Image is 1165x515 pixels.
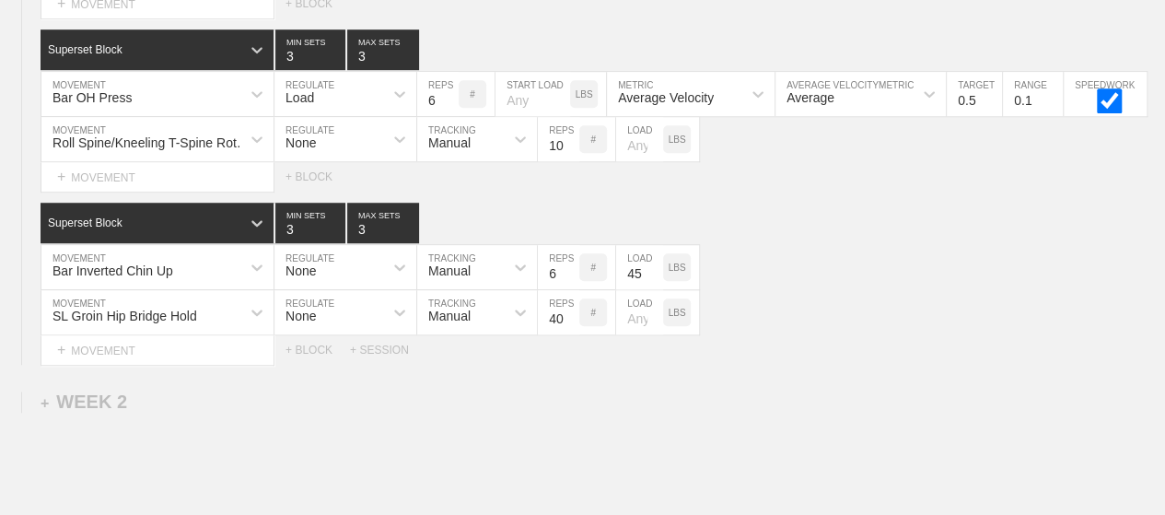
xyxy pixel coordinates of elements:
[57,169,65,184] span: +
[285,170,350,183] div: + BLOCK
[669,263,686,273] p: LBS
[428,263,471,278] div: Manual
[428,309,471,323] div: Manual
[470,89,475,99] p: #
[52,263,173,278] div: Bar Inverted Chin Up
[786,90,834,105] div: Average
[618,90,714,105] div: Average Velocity
[285,263,316,278] div: None
[347,203,419,243] input: None
[616,245,663,289] input: Any
[590,135,596,145] p: #
[285,309,316,323] div: None
[616,117,663,161] input: Any
[350,344,424,357] div: + SESSION
[285,344,350,357] div: + BLOCK
[52,135,252,150] div: Roll Spine/Kneeling T-Spine Rotation
[576,89,593,99] p: LBS
[48,217,122,229] div: Superset Block
[52,90,132,105] div: Bar OH Press
[669,135,686,145] p: LBS
[52,309,197,323] div: SL Groin Hip Bridge Hold
[833,301,1165,515] iframe: Chat Widget
[285,90,314,105] div: Load
[347,29,419,70] input: None
[48,43,122,56] div: Superset Block
[41,162,274,193] div: MOVEMENT
[428,135,471,150] div: Manual
[669,308,686,318] p: LBS
[285,135,316,150] div: None
[495,72,570,116] input: Any
[616,290,663,334] input: Any
[41,335,274,366] div: MOVEMENT
[590,308,596,318] p: #
[41,395,49,411] span: +
[41,392,127,413] div: WEEK 2
[57,342,65,357] span: +
[590,263,596,273] p: #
